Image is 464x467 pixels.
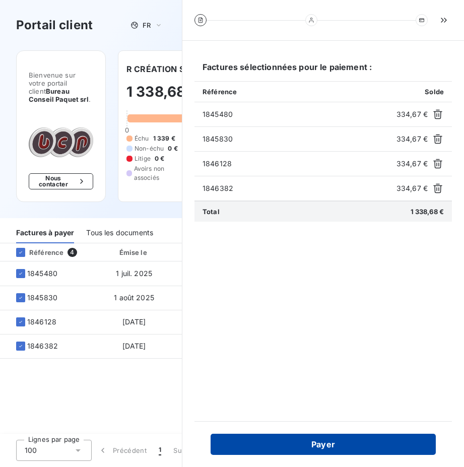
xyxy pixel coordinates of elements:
div: Référence [8,248,63,257]
span: 1 juil. 2025 [116,269,152,278]
span: 1 338,68 € [411,208,444,216]
span: 334,67 € [396,109,428,119]
button: Payer [211,434,436,455]
h2: 1 338,68 € [126,83,199,111]
span: [DATE] [122,342,146,350]
span: Litige [135,154,151,163]
button: Précédent [92,440,153,461]
span: Échu [135,134,149,143]
span: 1 août 2025 [114,293,154,302]
span: 1845480 [27,269,57,279]
span: [DATE] [122,317,146,326]
span: 1846382 [27,341,58,351]
span: 0 [125,126,129,134]
span: 334,67 € [396,134,428,144]
span: 0 € [168,144,177,153]
span: Non-échu [135,144,164,153]
button: Nous contacter [29,173,93,189]
span: 100 [25,445,37,455]
span: 1 339 € [153,134,175,143]
span: Total [203,208,220,216]
div: Retard [171,247,232,257]
span: Avoirs non associés [134,164,185,182]
span: 1 [159,445,161,455]
span: 0 € [155,154,164,163]
img: Company logo [29,127,93,157]
span: 4 [68,248,77,257]
span: 1845830 [203,134,392,144]
h3: Portail client [16,16,93,34]
span: 334,67 € [396,183,428,193]
span: Solde [425,88,444,96]
div: Factures à payer [16,222,74,243]
h6: Factures sélectionnées pour le paiement : [194,61,452,81]
span: Bienvenue sur votre portail client . [29,71,93,103]
span: 334,67 € [396,159,428,169]
span: 1846128 [27,317,56,327]
h6: R CRÉATION SNC [126,63,196,75]
span: Bureau Conseil Paquet srl [29,87,89,103]
button: Suivant [167,440,218,461]
span: 1846382 [203,183,392,193]
span: 1845480 [203,109,392,119]
span: Référence [203,88,237,96]
span: 1845830 [27,293,57,303]
span: 1846128 [203,159,392,169]
div: Émise le [101,247,167,257]
button: 1 [153,440,167,461]
span: FR [143,21,151,29]
div: Tous les documents [86,222,153,243]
